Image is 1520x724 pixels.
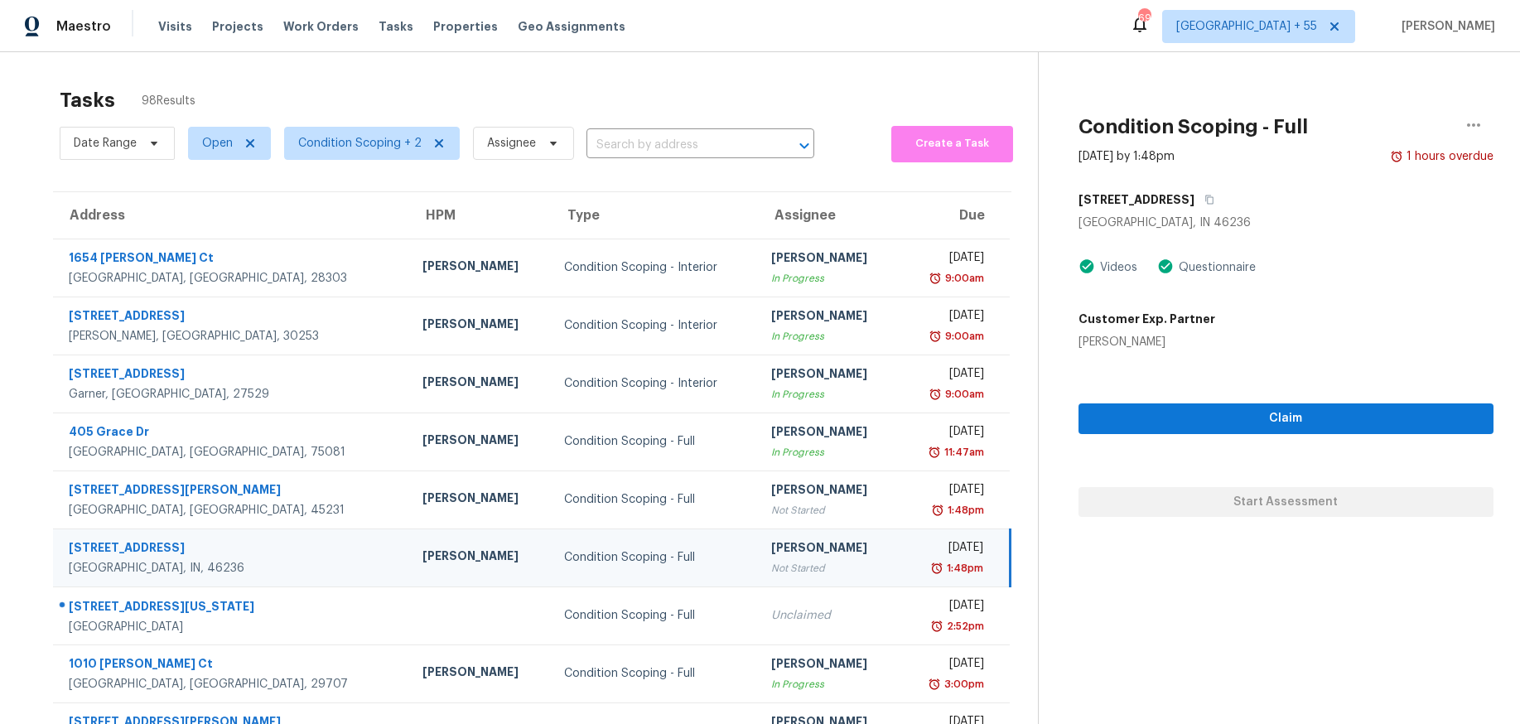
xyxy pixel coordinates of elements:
div: [PERSON_NAME] [422,432,538,452]
div: Condition Scoping - Full [564,607,746,624]
div: Not Started [771,502,886,519]
div: [PERSON_NAME], [GEOGRAPHIC_DATA], 30253 [69,328,396,345]
div: Not Started [771,560,886,577]
div: Unclaimed [771,607,886,624]
div: [DATE] [913,249,984,270]
div: [PERSON_NAME] [771,423,886,444]
div: In Progress [771,444,886,461]
div: [PERSON_NAME] [771,539,886,560]
th: HPM [409,192,551,239]
div: Condition Scoping - Interior [564,375,746,392]
div: In Progress [771,328,886,345]
div: 2:52pm [943,618,984,635]
th: Address [53,192,409,239]
div: 1010 [PERSON_NAME] Ct [69,655,396,676]
div: [STREET_ADDRESS][PERSON_NAME] [69,481,396,502]
img: Overdue Alarm Icon [929,386,942,403]
div: 699 [1138,10,1150,27]
div: [STREET_ADDRESS][US_STATE] [69,598,396,619]
button: Create a Task [891,126,1013,162]
span: Geo Assignments [518,18,625,35]
th: Due [900,192,1010,239]
div: [GEOGRAPHIC_DATA] [69,619,396,635]
div: [STREET_ADDRESS] [69,539,396,560]
span: Tasks [379,21,413,32]
div: 1:48pm [943,560,983,577]
div: 1 hours overdue [1403,148,1493,165]
img: Overdue Alarm Icon [930,618,943,635]
div: Condition Scoping - Full [564,549,746,566]
div: Condition Scoping - Full [564,491,746,508]
div: [GEOGRAPHIC_DATA], [GEOGRAPHIC_DATA], 29707 [69,676,396,693]
span: Assignee [487,135,536,152]
div: [PERSON_NAME] [422,258,538,278]
div: [PERSON_NAME] [771,307,886,328]
div: [PERSON_NAME] [422,548,538,568]
div: [GEOGRAPHIC_DATA], IN, 46236 [69,560,396,577]
div: [PERSON_NAME] [422,490,538,510]
div: [PERSON_NAME] [771,655,886,676]
div: Condition Scoping - Full [564,433,746,450]
div: [DATE] [913,655,984,676]
div: [PERSON_NAME] [771,249,886,270]
span: Maestro [56,18,111,35]
input: Search by address [586,133,768,158]
img: Artifact Present Icon [1078,258,1095,275]
h5: Customer Exp. Partner [1078,311,1215,327]
span: Work Orders [283,18,359,35]
div: [GEOGRAPHIC_DATA], IN 46236 [1078,215,1494,231]
div: Questionnaire [1174,259,1256,276]
div: In Progress [771,270,886,287]
div: In Progress [771,676,886,693]
div: [PERSON_NAME] [771,365,886,386]
img: Overdue Alarm Icon [931,502,944,519]
img: Overdue Alarm Icon [930,560,943,577]
div: Videos [1095,259,1137,276]
div: [GEOGRAPHIC_DATA], [GEOGRAPHIC_DATA], 75081 [69,444,396,461]
button: Claim [1078,403,1494,434]
button: Open [793,134,816,157]
div: [DATE] [913,423,984,444]
div: In Progress [771,386,886,403]
div: [GEOGRAPHIC_DATA], [GEOGRAPHIC_DATA], 28303 [69,270,396,287]
span: 98 Results [142,93,195,109]
div: Condition Scoping - Interior [564,317,746,334]
img: Overdue Alarm Icon [928,676,941,693]
span: [GEOGRAPHIC_DATA] + 55 [1176,18,1317,35]
div: [PERSON_NAME] [422,374,538,394]
div: Condition Scoping - Full [564,665,746,682]
div: [DATE] [913,365,984,386]
span: Claim [1092,408,1481,429]
span: Properties [433,18,498,35]
div: [GEOGRAPHIC_DATA], [GEOGRAPHIC_DATA], 45231 [69,502,396,519]
div: 9:00am [942,328,984,345]
h2: Condition Scoping - Full [1078,118,1308,135]
span: Condition Scoping + 2 [298,135,422,152]
img: Overdue Alarm Icon [1390,148,1403,165]
div: 9:00am [942,386,984,403]
div: [DATE] [913,307,984,328]
div: [PERSON_NAME] [422,316,538,336]
div: [DATE] [913,597,984,618]
img: Overdue Alarm Icon [929,328,942,345]
h5: [STREET_ADDRESS] [1078,191,1194,208]
div: 3:00pm [941,676,984,693]
th: Assignee [758,192,900,239]
h2: Tasks [60,92,115,109]
div: 9:00am [942,270,984,287]
div: [STREET_ADDRESS] [69,365,396,386]
span: Create a Task [900,134,1005,153]
div: [PERSON_NAME] [771,481,886,502]
div: [PERSON_NAME] [422,664,538,684]
div: [STREET_ADDRESS] [69,307,396,328]
div: [DATE] [913,539,982,560]
img: Overdue Alarm Icon [928,444,941,461]
div: 1:48pm [944,502,984,519]
div: [DATE] [913,481,984,502]
div: 1654 [PERSON_NAME] Ct [69,249,396,270]
span: Date Range [74,135,137,152]
img: Artifact Present Icon [1157,258,1174,275]
div: Condition Scoping - Interior [564,259,746,276]
span: Open [202,135,233,152]
span: Projects [212,18,263,35]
